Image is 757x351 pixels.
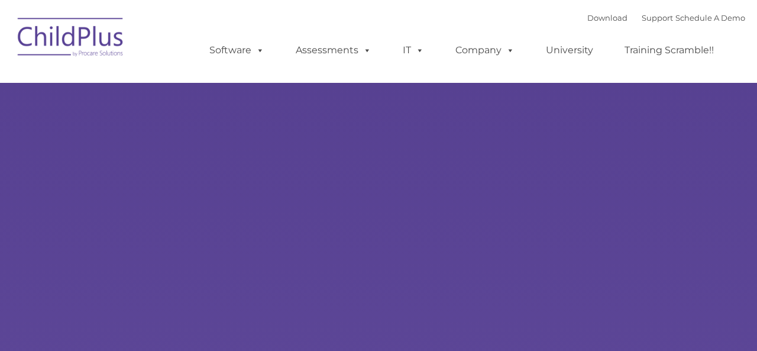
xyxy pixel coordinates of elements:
a: Support [642,13,673,22]
a: Download [587,13,627,22]
font: | [587,13,745,22]
a: Training Scramble!! [613,38,726,62]
a: Company [444,38,526,62]
a: University [534,38,605,62]
a: IT [391,38,436,62]
a: Software [198,38,276,62]
a: Schedule A Demo [675,13,745,22]
a: Assessments [284,38,383,62]
img: ChildPlus by Procare Solutions [12,9,130,69]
